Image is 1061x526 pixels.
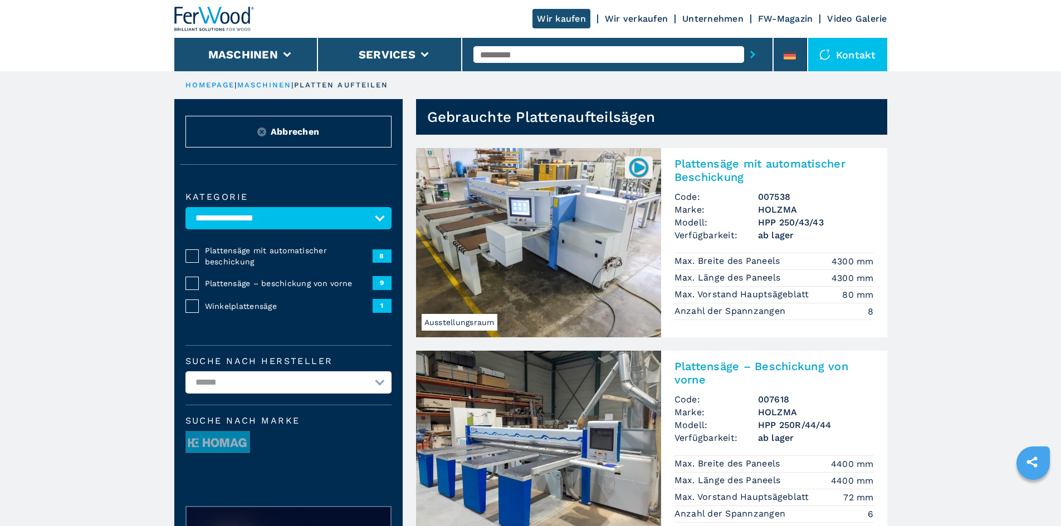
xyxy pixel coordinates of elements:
p: Max. Vorstand Hauptsägeblatt [674,491,812,503]
button: submit-button [744,42,761,67]
img: Reset [257,127,266,136]
button: Services [359,48,415,61]
p: Max. Vorstand Hauptsägeblatt [674,288,812,301]
a: FW-Magazin [758,13,813,24]
div: Kontakt [808,38,887,71]
a: HOMEPAGE [185,81,235,89]
span: Ausstellungsraum [422,314,497,331]
h3: 007618 [758,393,874,406]
h3: HOLZMA [758,203,874,216]
a: Unternehmen [682,13,744,24]
h1: Gebrauchte Plattenaufteilsägen [427,108,656,126]
span: Winkelplattensäge [205,301,373,312]
img: image [186,431,250,454]
h3: 007538 [758,190,874,203]
em: 4400 mm [831,458,874,470]
a: Plattensäge mit automatischer Beschickung HOLZMA HPP 250/43/43Ausstellungsraum007538Plattensäge m... [416,148,887,337]
button: Maschinen [208,48,278,61]
span: Code: [674,393,758,406]
span: ab lager [758,431,874,444]
span: 8 [373,249,392,263]
span: Plattensäge – beschickung von vorne [205,278,373,289]
a: sharethis [1018,448,1046,476]
span: 9 [373,276,392,289]
span: | [234,81,237,89]
img: Ferwood [174,7,255,31]
p: Max. Länge des Paneels [674,272,784,284]
p: Max. Breite des Paneels [674,458,783,470]
h3: HPP 250R/44/44 [758,419,874,431]
h2: Plattensäge mit automatischer Beschickung [674,157,874,184]
img: Kontakt [819,49,830,60]
span: Code: [674,190,758,203]
span: Verfügbarkeit: [674,431,758,444]
iframe: Chat [1014,476,1053,518]
em: 4300 mm [832,272,874,284]
img: Plattensäge mit automatischer Beschickung HOLZMA HPP 250/43/43 [416,148,661,337]
label: Suche nach Hersteller [185,357,392,366]
p: platten aufteilen [294,80,389,90]
label: Kategorie [185,193,392,201]
p: Anzahl der Spannzangen [674,305,789,317]
a: Wir kaufen [532,9,590,28]
h2: Plattensäge – Beschickung von vorne [674,360,874,386]
span: 1 [373,299,392,312]
span: Modell: [674,419,758,431]
span: | [291,81,294,89]
span: Suche nach Marke [185,416,392,425]
button: ResetAbbrechen [185,116,392,148]
em: 8 [868,305,873,318]
a: maschinen [237,81,292,89]
em: 6 [868,508,873,520]
em: 4300 mm [832,255,874,268]
em: 72 mm [843,491,873,504]
span: Modell: [674,216,758,229]
p: Max. Breite des Paneels [674,255,783,267]
a: Video Galerie [827,13,887,24]
span: Verfügbarkeit: [674,229,758,242]
span: Plattensäge mit automatischer beschickung [205,245,373,267]
p: Max. Länge des Paneels [674,474,784,486]
em: 80 mm [842,288,873,301]
img: 007538 [628,156,649,178]
a: Wir verkaufen [605,13,668,24]
span: Abbrechen [271,125,319,138]
p: Anzahl der Spannzangen [674,508,789,520]
span: Marke: [674,203,758,216]
h3: HPP 250/43/43 [758,216,874,229]
span: Marke: [674,406,758,419]
em: 4400 mm [831,474,874,487]
span: ab lager [758,229,874,242]
h3: HOLZMA [758,406,874,419]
